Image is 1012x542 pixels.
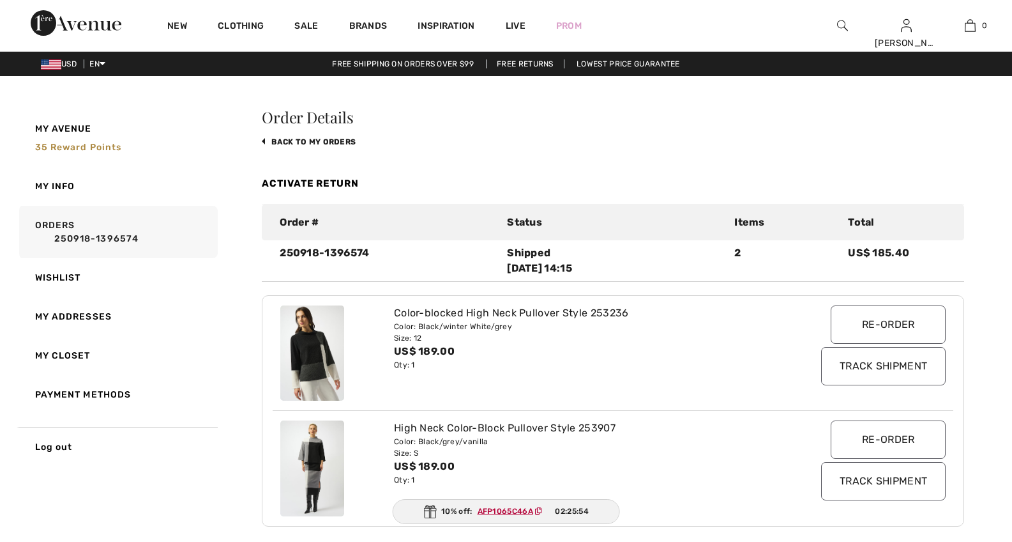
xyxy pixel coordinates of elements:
a: Wishlist [17,258,218,297]
img: search the website [837,18,848,33]
a: Lowest Price Guarantee [566,59,690,68]
a: Brands [349,20,388,34]
div: Qty: 1 [394,359,776,371]
a: 250918-1396574 [35,232,214,245]
div: 250918-1396574 [272,245,499,276]
a: Clothing [218,20,264,34]
ins: AFP1065C46A [478,507,533,516]
div: Color: Black/winter White/grey [394,321,776,332]
span: 02:25:54 [555,506,588,517]
div: [PERSON_NAME] [875,36,937,50]
a: New [167,20,187,34]
span: Inspiration [418,20,474,34]
a: Prom [556,19,582,33]
div: US$ 185.40 [840,245,954,276]
span: EN [89,59,105,68]
a: Sale [294,20,318,34]
img: My Bag [965,18,976,33]
a: My Closet [17,336,218,375]
img: Gift.svg [423,505,436,518]
span: 0 [982,20,987,31]
a: My Addresses [17,297,218,336]
div: Total [840,215,954,230]
div: Status [499,215,727,230]
div: 10% off: [392,499,620,524]
input: Re-order [831,306,946,344]
div: Shipped [DATE] 14:15 [507,245,719,276]
a: Live [506,19,525,33]
div: US$ 189.00 [394,344,776,359]
a: Payment Methods [17,375,218,414]
span: 35 Reward points [35,142,122,153]
div: Size: S [394,447,776,459]
a: My Info [17,167,218,206]
div: High Neck Color-Block Pullover Style 253907 [394,421,776,436]
a: Free Returns [486,59,564,68]
div: Color-blocked High Neck Pullover Style 253236 [394,306,776,321]
img: joseph-ribkoff-tops-black-artichoke-grey_253236_3_7093_search.jpg [280,306,344,401]
div: Color: Black/grey/vanilla [394,436,776,447]
span: USD [41,59,82,68]
div: US$ 189.00 [394,459,776,474]
a: Free shipping on orders over $99 [322,59,484,68]
span: My Avenue [35,122,92,135]
div: Order # [272,215,499,230]
img: 1ère Avenue [31,10,121,36]
input: Track Shipment [821,347,946,385]
img: My Info [901,18,912,33]
div: 2 [727,245,840,276]
a: Log out [17,427,218,467]
a: Sign In [901,19,912,31]
img: US Dollar [41,59,61,70]
a: 0 [939,18,1001,33]
iframe: Opens a widget where you can chat to one of our agents [929,504,999,536]
a: Activate Return [262,178,359,189]
a: back to My Orders [262,137,356,146]
h3: Order Details [262,109,964,125]
input: Track Shipment [821,462,946,500]
a: Orders [17,206,218,258]
input: Re-order [831,421,946,459]
div: Qty: 1 [394,474,776,486]
div: Size: 12 [394,332,776,344]
div: Items [727,215,840,230]
img: joseph-ribkoff-sweaters-cardigans-black-grey-vanilla_253907_3_4d88_search.jpg [280,421,344,516]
